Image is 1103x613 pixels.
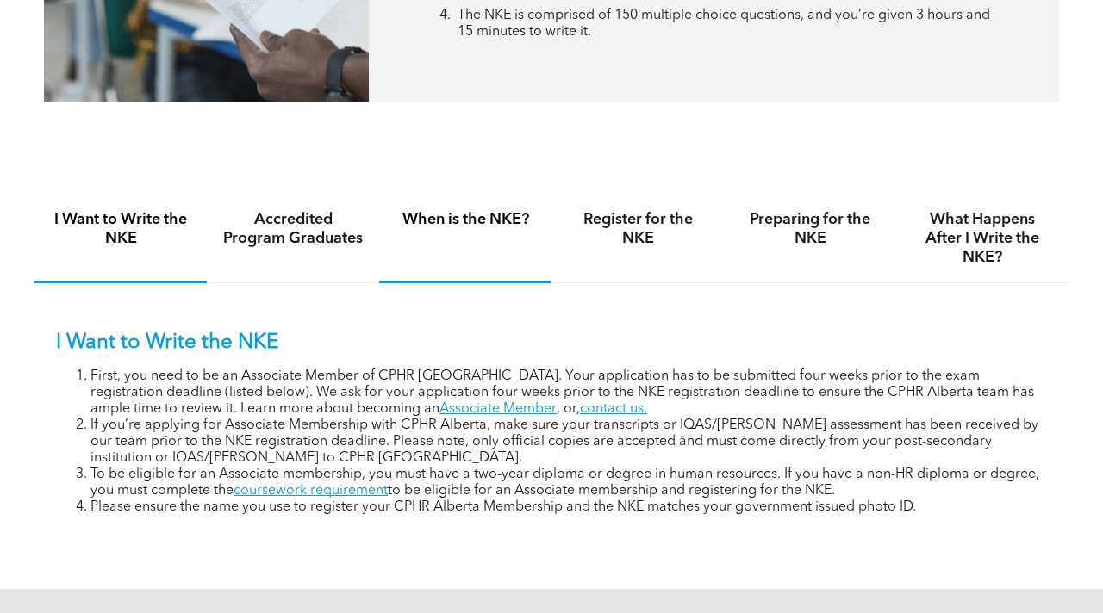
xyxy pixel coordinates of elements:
h4: Preparing for the NKE [739,210,881,248]
h4: What Happens After I Write the NKE? [912,210,1053,267]
p: I Want to Write the NKE [56,331,1047,356]
li: Please ensure the name you use to register your CPHR Alberta Membership and the NKE matches your ... [90,499,1047,516]
li: If you’re applying for Associate Membership with CPHR Alberta, make sure your transcripts or IQAS... [90,418,1047,467]
h4: When is the NKE? [395,210,536,229]
a: coursework requirement [234,484,388,498]
li: To be eligible for an Associate membership, you must have a two-year diploma or degree in human r... [90,467,1047,499]
h4: Register for the NKE [567,210,708,248]
li: First, you need to be an Associate Member of CPHR [GEOGRAPHIC_DATA]. Your application has to be s... [90,368,1047,418]
a: contact us. [580,402,647,416]
a: Associate Member [439,402,557,416]
h4: I Want to Write the NKE [50,210,191,248]
span: The NKE is comprised of 150 multiple choice questions, and you’re given 3 hours and 15 minutes to... [458,9,990,39]
h4: Accredited Program Graduates [222,210,364,248]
